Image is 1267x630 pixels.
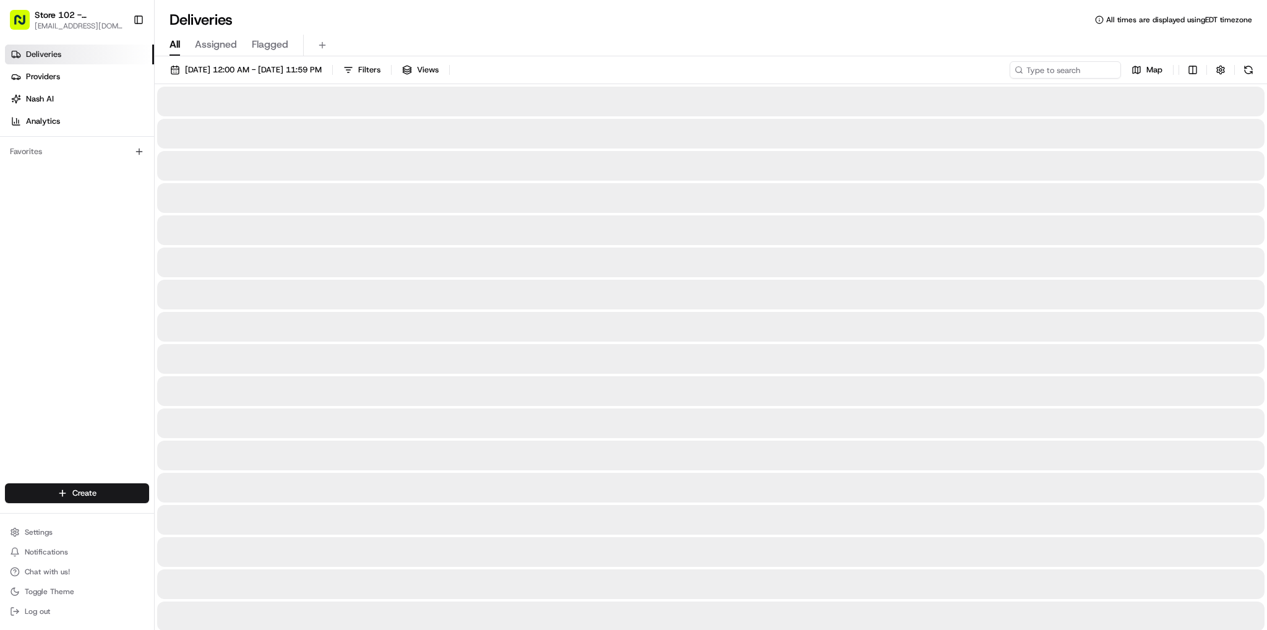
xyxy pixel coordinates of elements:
[1126,61,1168,79] button: Map
[338,61,386,79] button: Filters
[72,488,97,499] span: Create
[5,583,149,600] button: Toggle Theme
[35,9,123,21] button: Store 102 - [GEOGRAPHIC_DATA] (Just Salad)
[26,49,61,60] span: Deliveries
[358,64,380,76] span: Filters
[1240,61,1257,79] button: Refresh
[5,603,149,620] button: Log out
[1146,64,1162,76] span: Map
[5,111,154,131] a: Analytics
[397,61,444,79] button: Views
[25,527,53,537] span: Settings
[26,93,54,105] span: Nash AI
[5,89,154,109] a: Nash AI
[26,116,60,127] span: Analytics
[252,37,288,52] span: Flagged
[5,563,149,580] button: Chat with us!
[25,587,74,597] span: Toggle Theme
[5,142,149,162] div: Favorites
[5,524,149,541] button: Settings
[170,10,233,30] h1: Deliveries
[1106,15,1252,25] span: All times are displayed using EDT timezone
[25,567,70,577] span: Chat with us!
[26,71,60,82] span: Providers
[1010,61,1121,79] input: Type to search
[5,5,128,35] button: Store 102 - [GEOGRAPHIC_DATA] (Just Salad)[EMAIL_ADDRESS][DOMAIN_NAME]
[170,37,180,52] span: All
[5,67,154,87] a: Providers
[5,483,149,503] button: Create
[5,543,149,561] button: Notifications
[195,37,237,52] span: Assigned
[165,61,327,79] button: [DATE] 12:00 AM - [DATE] 11:59 PM
[35,21,123,31] button: [EMAIL_ADDRESS][DOMAIN_NAME]
[25,606,50,616] span: Log out
[417,64,439,76] span: Views
[5,45,154,64] a: Deliveries
[185,64,322,76] span: [DATE] 12:00 AM - [DATE] 11:59 PM
[25,547,68,557] span: Notifications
